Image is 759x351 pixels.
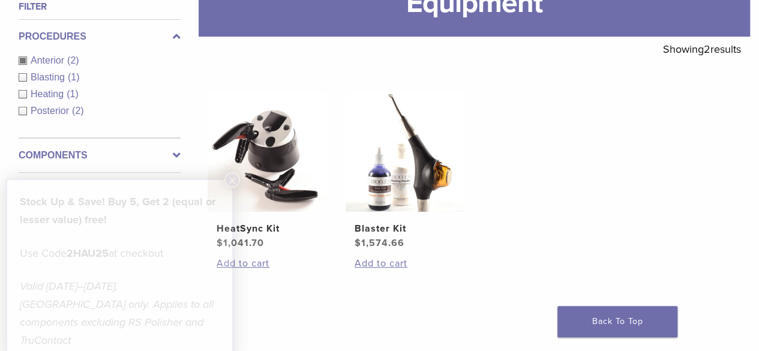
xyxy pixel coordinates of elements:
p: Showing results [663,37,741,62]
em: Valid [DATE]–[DATE], [GEOGRAPHIC_DATA] only. Applies to all components excluding RS Polisher and ... [20,280,214,347]
a: Back To Top [557,306,677,337]
a: Add to cart: “Blaster Kit” [355,256,457,271]
img: HeatSync Kit [208,92,328,212]
h2: HeatSync Kit [217,221,319,236]
p: Use Code at checkout [20,244,220,262]
strong: 2HAU25 [67,247,109,260]
span: Blasting [31,72,68,82]
span: Heating [31,89,67,99]
span: (2) [72,106,84,116]
span: $ [355,237,361,249]
label: Components [19,148,181,163]
span: (2) [67,55,79,65]
span: Anterior [31,55,67,65]
bdi: 1,574.66 [355,237,404,249]
span: Posterior [31,106,72,116]
a: HeatSync KitHeatSync Kit $1,041.70 [208,92,328,250]
img: Blaster Kit [346,92,466,212]
span: (1) [68,72,80,82]
bdi: 1,041.70 [217,237,264,249]
strong: Stock Up & Save! Buy 5, Get 2 (equal or lesser value) free! [20,195,215,226]
span: 2 [704,43,710,56]
a: Add to cart: “HeatSync Kit” [217,256,319,271]
button: Close [224,172,240,188]
a: Blaster KitBlaster Kit $1,574.66 [346,92,466,250]
h2: Blaster Kit [355,221,457,236]
span: (1) [67,89,79,99]
label: Procedures [19,29,181,44]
